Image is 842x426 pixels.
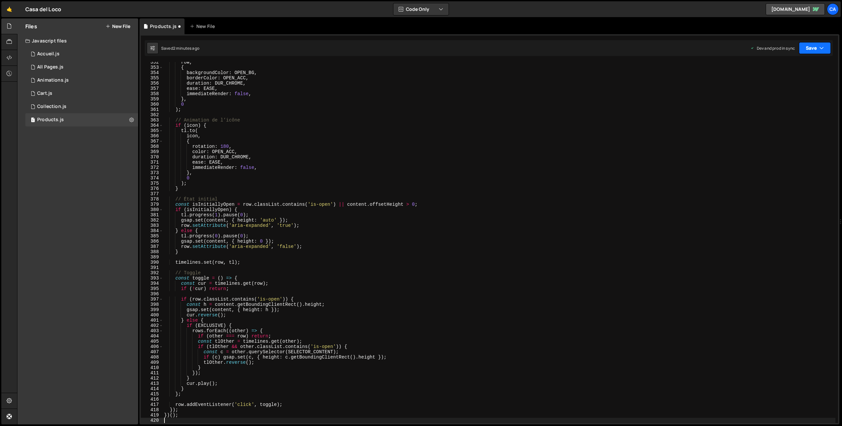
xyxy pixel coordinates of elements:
[141,249,163,254] div: 388
[766,3,825,15] a: [DOMAIN_NAME]
[141,96,163,102] div: 359
[141,254,163,260] div: 389
[141,149,163,154] div: 369
[141,197,163,202] div: 378
[141,123,163,128] div: 364
[827,3,839,15] a: Ca
[25,100,138,113] div: 16791/46116.js
[141,418,163,423] div: 420
[37,64,63,70] div: All Pages.js
[141,107,163,112] div: 361
[141,154,163,160] div: 370
[141,355,163,360] div: 408
[141,118,163,123] div: 363
[141,244,163,249] div: 387
[141,218,163,223] div: 382
[141,202,163,207] div: 379
[141,165,163,170] div: 372
[141,212,163,218] div: 381
[141,160,163,165] div: 371
[25,5,61,13] div: Casa del Loco
[141,286,163,291] div: 395
[141,302,163,307] div: 398
[31,118,35,123] span: 1
[141,276,163,281] div: 393
[141,360,163,365] div: 409
[141,65,163,70] div: 353
[37,51,60,57] div: Accueil.js
[25,47,138,61] div: 16791/45941.js
[141,397,163,402] div: 416
[141,333,163,339] div: 404
[25,23,37,30] h2: Files
[141,376,163,381] div: 412
[141,281,163,286] div: 394
[141,312,163,318] div: 400
[1,1,17,17] a: 🤙
[141,239,163,244] div: 386
[141,175,163,181] div: 374
[141,407,163,413] div: 418
[141,260,163,265] div: 390
[141,365,163,370] div: 410
[141,386,163,391] div: 414
[190,23,217,30] div: New File
[141,328,163,333] div: 403
[141,139,163,144] div: 367
[141,181,163,186] div: 375
[141,223,163,228] div: 383
[141,323,163,328] div: 402
[141,307,163,312] div: 399
[141,344,163,349] div: 406
[141,270,163,276] div: 392
[141,381,163,386] div: 413
[141,291,163,297] div: 396
[141,391,163,397] div: 415
[141,228,163,233] div: 384
[141,191,163,197] div: 377
[141,349,163,355] div: 407
[141,144,163,149] div: 368
[37,117,64,123] div: Products.js
[141,170,163,175] div: 373
[17,34,138,47] div: Javascript files
[141,297,163,302] div: 397
[141,91,163,96] div: 358
[141,370,163,376] div: 411
[750,45,795,51] div: Dev and prod in sync
[141,60,163,65] div: 352
[393,3,449,15] button: Code Only
[141,265,163,270] div: 391
[37,91,52,96] div: Cart.js
[173,45,199,51] div: 2 minutes ago
[25,113,138,126] div: 16791/46302.js
[141,413,163,418] div: 419
[141,86,163,91] div: 357
[37,77,69,83] div: Animations.js
[161,45,199,51] div: Saved
[141,81,163,86] div: 356
[150,23,177,30] div: Products.js
[25,87,138,100] div: 16791/46588.js
[799,42,831,54] button: Save
[141,112,163,118] div: 362
[141,186,163,191] div: 376
[141,207,163,212] div: 380
[141,128,163,133] div: 365
[141,70,163,75] div: 354
[25,61,138,74] div: 16791/45882.js
[37,104,66,110] div: Collection.js
[141,102,163,107] div: 360
[141,75,163,81] div: 355
[141,233,163,239] div: 385
[141,339,163,344] div: 405
[25,74,138,87] div: 16791/46000.js
[141,402,163,407] div: 417
[106,24,130,29] button: New File
[141,318,163,323] div: 401
[141,133,163,139] div: 366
